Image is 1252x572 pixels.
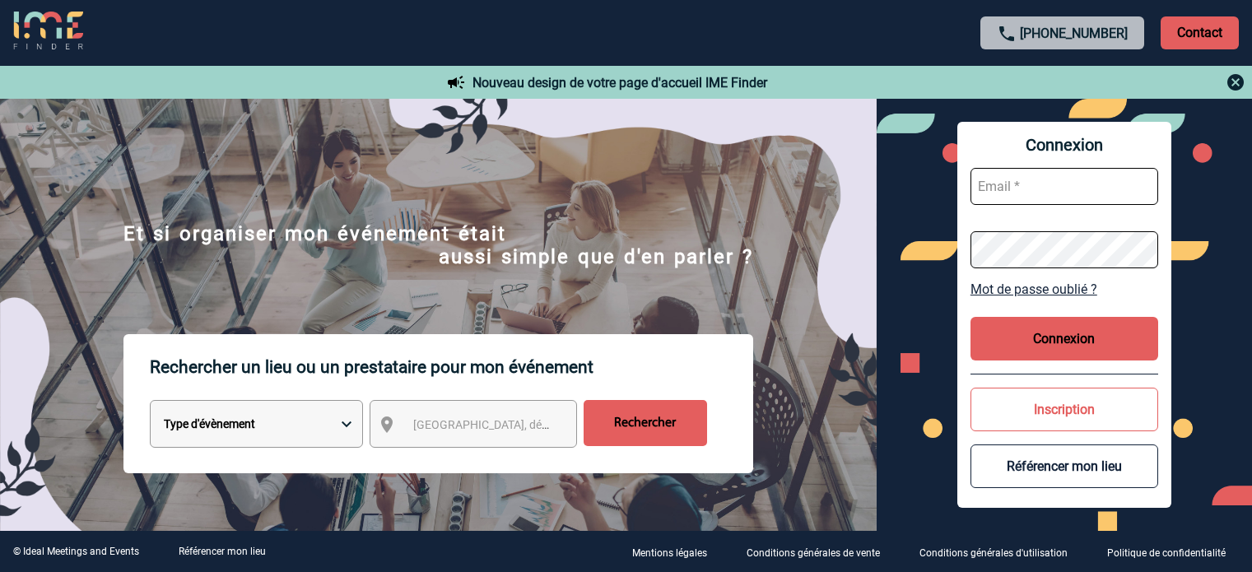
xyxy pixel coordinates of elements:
[1107,547,1226,559] p: Politique de confidentialité
[413,418,642,431] span: [GEOGRAPHIC_DATA], département, région...
[970,168,1158,205] input: Email *
[970,388,1158,431] button: Inscription
[919,547,1068,559] p: Conditions générales d'utilisation
[970,135,1158,155] span: Connexion
[632,547,707,559] p: Mentions légales
[970,444,1158,488] button: Référencer mon lieu
[997,24,1017,44] img: call-24-px.png
[13,546,139,557] div: © Ideal Meetings and Events
[733,544,906,560] a: Conditions générales de vente
[970,317,1158,360] button: Connexion
[584,400,707,446] input: Rechercher
[1020,26,1128,41] a: [PHONE_NUMBER]
[747,547,880,559] p: Conditions générales de vente
[619,544,733,560] a: Mentions légales
[906,544,1094,560] a: Conditions générales d'utilisation
[970,281,1158,297] a: Mot de passe oublié ?
[1161,16,1239,49] p: Contact
[179,546,266,557] a: Référencer mon lieu
[150,334,753,400] p: Rechercher un lieu ou un prestataire pour mon événement
[1094,544,1252,560] a: Politique de confidentialité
